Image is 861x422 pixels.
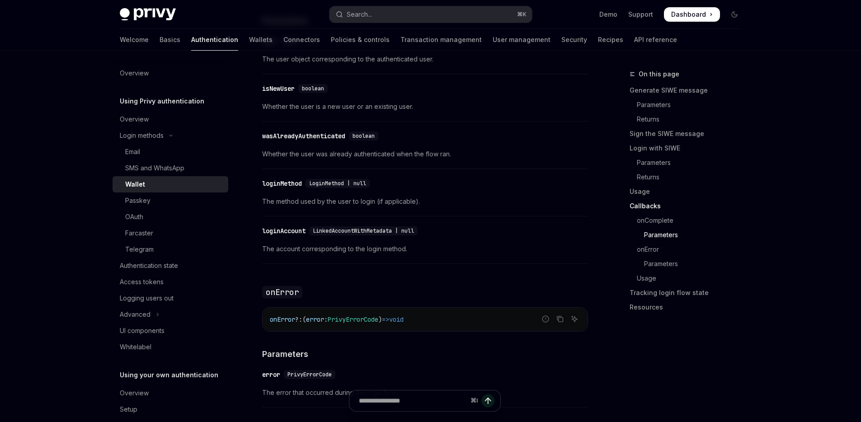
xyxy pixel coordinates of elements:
button: Report incorrect code [540,313,551,325]
span: ?: [295,315,302,324]
span: : [324,315,328,324]
div: Whitelabel [120,342,151,352]
a: Parameters [630,257,749,271]
span: The account corresponding to the login method. [262,244,588,254]
div: SMS and WhatsApp [125,163,184,173]
button: Copy the contents from the code block [554,313,566,325]
div: Overview [120,388,149,399]
span: ( [302,315,306,324]
a: API reference [634,29,677,51]
span: void [389,315,404,324]
a: Usage [630,271,749,286]
a: Login with SIWE [630,141,749,155]
code: onError [262,286,303,298]
a: Callbacks [630,199,749,213]
a: Security [561,29,587,51]
a: Parameters [630,155,749,170]
div: Setup [120,404,137,415]
a: User management [493,29,550,51]
a: Tracking login flow state [630,286,749,300]
a: Policies & controls [331,29,390,51]
a: Welcome [120,29,149,51]
a: onComplete [630,213,749,228]
span: PrivyErrorCode [328,315,378,324]
a: Transaction management [400,29,482,51]
a: Generate SIWE message [630,83,749,98]
button: Toggle Login methods section [113,127,228,144]
span: ⌘ K [517,11,527,18]
a: Logging users out [113,290,228,306]
a: Authentication state [113,258,228,274]
input: Ask a question... [359,390,466,411]
a: SMS and WhatsApp [113,160,228,176]
a: Parameters [630,228,749,242]
span: onError [270,315,295,324]
a: Connectors [283,29,320,51]
span: PrivyErrorCode [287,371,332,378]
a: Overview [113,385,228,401]
div: Overview [120,68,149,79]
button: Open search [329,6,532,23]
div: Farcaster [125,228,153,239]
a: onError [630,242,749,257]
span: The method used by the user to login (if applicable). [262,196,588,207]
a: Returns [630,170,749,184]
div: Access tokens [120,277,164,287]
div: Wallet [125,179,145,190]
h5: Using your own authentication [120,370,218,380]
a: Support [628,10,653,19]
a: Overview [113,111,228,127]
a: Resources [630,300,749,314]
div: UI components [120,325,165,336]
span: => [382,315,389,324]
div: Overview [120,114,149,125]
span: error [306,315,324,324]
a: OAuth [113,209,228,225]
a: Demo [599,10,617,19]
span: The error that occurred during the login flow. [262,387,588,398]
div: isNewUser [262,84,295,93]
div: OAuth [125,211,143,222]
a: Email [113,144,228,160]
div: error [262,370,280,379]
div: Authentication state [120,260,178,271]
div: Logging users out [120,293,174,304]
a: Sign the SIWE message [630,127,749,141]
a: Telegram [113,241,228,258]
a: Recipes [598,29,623,51]
button: Ask AI [569,313,580,325]
a: Whitelabel [113,339,228,355]
button: Toggle Advanced section [113,306,228,323]
a: Access tokens [113,274,228,290]
a: Dashboard [664,7,720,22]
span: boolean [353,132,375,140]
span: Whether the user was already authenticated when the flow ran. [262,149,588,159]
a: Basics [160,29,180,51]
a: Farcaster [113,225,228,241]
a: Overview [113,65,228,81]
a: Usage [630,184,749,199]
span: LinkedAccountWithMetadata | null [313,227,414,234]
span: The user object corresponding to the authenticated user. [262,54,588,65]
div: loginMethod [262,179,302,188]
a: Returns [630,112,749,127]
div: loginAccount [262,226,306,235]
a: Wallet [113,176,228,192]
div: Search... [347,9,372,20]
a: Authentication [191,29,238,51]
span: LoginMethod | null [309,180,366,187]
a: Passkey [113,192,228,209]
h5: Using Privy authentication [120,96,204,107]
span: boolean [302,85,324,92]
div: Email [125,146,140,157]
a: UI components [113,323,228,339]
a: Parameters [630,98,749,112]
a: Wallets [249,29,273,51]
div: wasAlreadyAuthenticated [262,131,345,141]
span: Dashboard [671,10,706,19]
div: Advanced [120,309,151,320]
span: On this page [639,69,679,80]
span: ) [378,315,382,324]
div: Login methods [120,130,164,141]
button: Send message [481,394,494,407]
